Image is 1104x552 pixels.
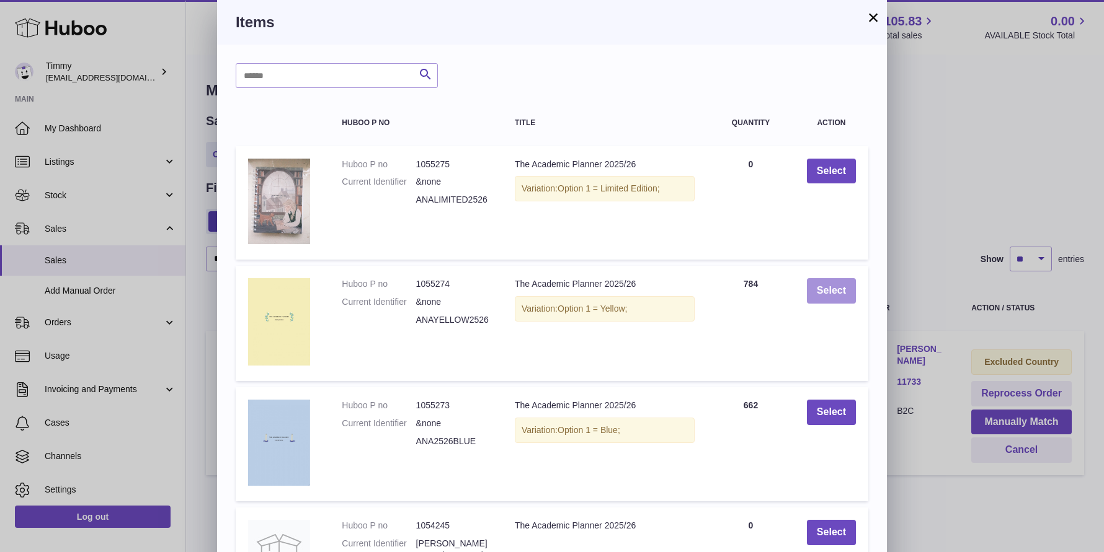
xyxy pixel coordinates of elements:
[515,159,695,170] div: The Academic Planner 2025/26
[515,278,695,290] div: The Academic Planner 2025/26
[342,400,416,411] dt: Huboo P no
[416,314,490,326] dd: ANAYELLOW2526
[342,278,416,290] dt: Huboo P no
[558,425,620,435] span: Option 1 = Blue;
[416,418,490,429] dd: &none
[795,107,868,139] th: Action
[416,296,490,308] dd: &none
[342,176,416,188] dt: Current Identifier
[502,107,707,139] th: Title
[515,296,695,322] div: Variation:
[248,159,310,245] img: The Academic Planner 2025/26
[807,159,856,184] button: Select
[416,520,490,532] dd: 1054245
[416,176,490,188] dd: &none
[416,436,490,447] dd: ANA2526BLUE
[707,387,795,501] td: 662
[342,159,416,170] dt: Huboo P no
[329,107,502,139] th: Huboo P no
[866,10,881,25] button: ×
[707,107,795,139] th: Quantity
[558,304,627,313] span: Option 1 = Yellow;
[342,418,416,429] dt: Current Identifier
[558,183,660,193] span: Option 1 = Limited Edition;
[707,146,795,260] td: 0
[248,400,310,486] img: The Academic Planner 2025/26
[807,520,856,545] button: Select
[515,176,695,201] div: Variation:
[416,400,490,411] dd: 1055273
[707,266,795,381] td: 784
[248,278,310,366] img: The Academic Planner 2025/26
[807,400,856,425] button: Select
[515,400,695,411] div: The Academic Planner 2025/26
[416,194,490,206] dd: ANALIMITED2526
[416,278,490,290] dd: 1055274
[236,12,868,32] h3: Items
[515,418,695,443] div: Variation:
[515,520,695,532] div: The Academic Planner 2025/26
[807,278,856,304] button: Select
[342,520,416,532] dt: Huboo P no
[342,296,416,308] dt: Current Identifier
[416,159,490,170] dd: 1055275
